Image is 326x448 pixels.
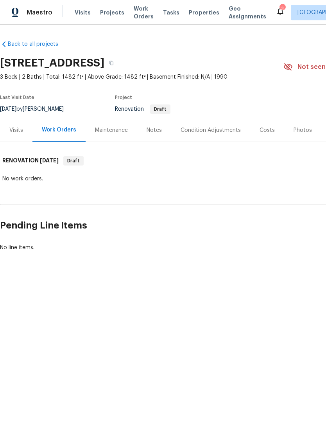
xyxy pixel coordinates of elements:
[189,9,219,16] span: Properties
[42,126,76,134] div: Work Orders
[260,126,275,134] div: Costs
[27,9,52,16] span: Maestro
[294,126,312,134] div: Photos
[104,56,118,70] button: Copy Address
[115,95,132,100] span: Project
[64,157,83,165] span: Draft
[2,156,59,166] h6: RENOVATION
[95,126,128,134] div: Maintenance
[151,107,170,112] span: Draft
[9,126,23,134] div: Visits
[279,5,285,13] div: 3
[100,9,124,16] span: Projects
[147,126,162,134] div: Notes
[181,126,241,134] div: Condition Adjustments
[40,158,59,163] span: [DATE]
[134,5,154,20] span: Work Orders
[163,10,179,15] span: Tasks
[115,106,170,112] span: Renovation
[75,9,91,16] span: Visits
[229,5,266,20] span: Geo Assignments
